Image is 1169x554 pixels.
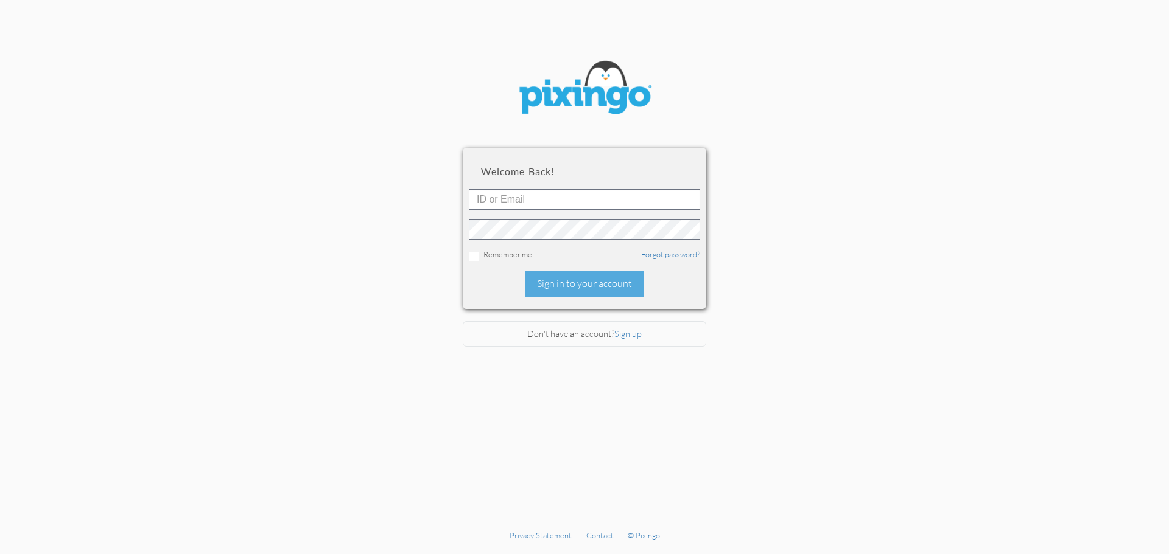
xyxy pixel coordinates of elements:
img: pixingo logo [511,55,658,123]
a: Privacy Statement [510,530,572,540]
a: Contact [586,530,614,540]
div: Remember me [469,249,700,261]
div: Sign in to your account [525,271,644,297]
a: © Pixingo [628,530,660,540]
a: Sign up [614,328,642,339]
div: Don't have an account? [463,321,706,347]
a: Forgot password? [641,249,700,259]
h2: Welcome back! [481,166,688,177]
input: ID or Email [469,189,700,210]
